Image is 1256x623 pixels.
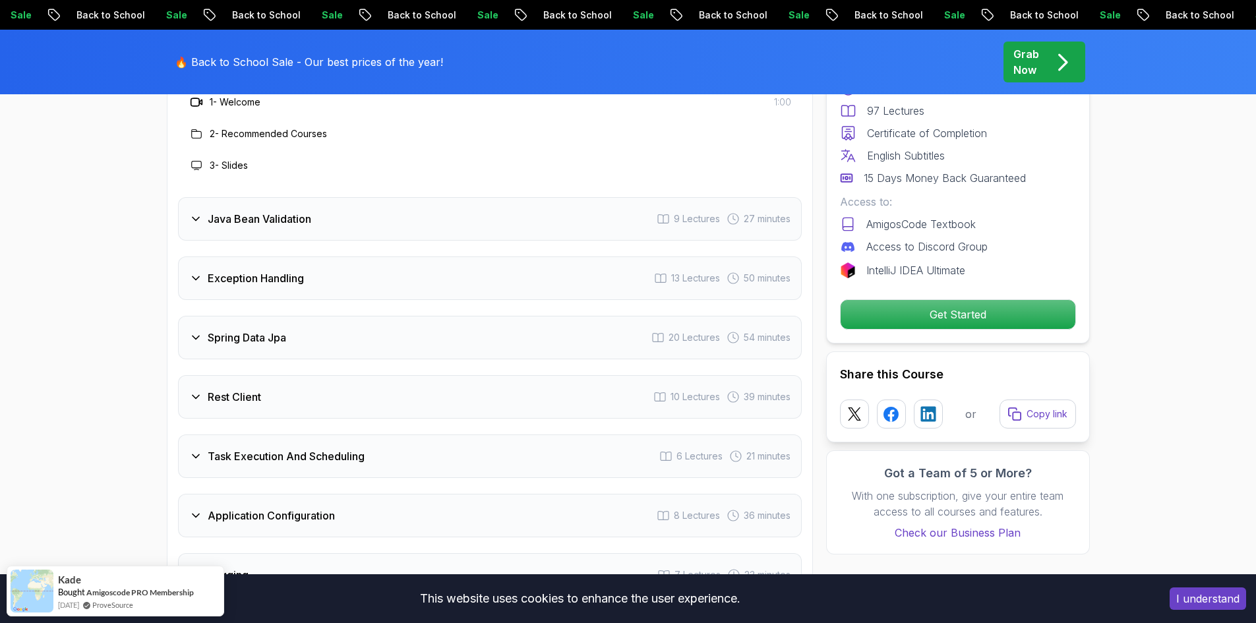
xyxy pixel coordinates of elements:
h3: 1 - Welcome [210,96,260,109]
p: AmigosCode Textbook [866,216,976,232]
button: Exception Handling13 Lectures 50 minutes [178,256,802,300]
button: Logging7 Lectures 23 minutes [178,553,802,597]
button: Application Configuration8 Lectures 36 minutes [178,494,802,537]
p: Back to School [302,9,392,22]
p: Sale [1170,9,1212,22]
span: 50 minutes [744,272,791,285]
h3: 2 - Recommended Courses [210,127,327,140]
h3: Java Bean Validation [208,211,311,227]
span: 21 minutes [746,450,791,463]
p: Back to School [146,9,236,22]
p: 15 Days Money Back Guaranteed [864,170,1026,186]
button: Copy link [1000,400,1076,429]
span: 27 minutes [744,212,791,225]
a: Amigoscode PRO Membership [86,587,194,598]
p: Back to School [924,9,1014,22]
h3: Spring Data Jpa [208,330,286,345]
span: 8 Lectures [674,509,720,522]
p: Back to School [769,9,858,22]
h3: Task Execution And Scheduling [208,448,365,464]
p: Back to School [1080,9,1170,22]
p: IntelliJ IDEA Ultimate [866,262,965,278]
p: Grab Now [1013,46,1039,78]
p: or [965,406,976,422]
img: provesource social proof notification image [11,570,53,612]
span: 54 minutes [744,331,791,344]
button: Spring Data Jpa20 Lectures 54 minutes [178,316,802,359]
p: Sale [1014,9,1056,22]
div: This website uses cookies to enhance the user experience. [10,584,1150,613]
span: 23 minutes [744,568,791,581]
span: [DATE] [58,599,79,610]
span: 36 minutes [744,509,791,522]
a: ProveSource [92,599,133,610]
p: English Subtitles [867,148,945,163]
h3: Logging [208,567,249,583]
p: Sale [858,9,901,22]
button: Accept cookies [1170,587,1246,610]
span: 39 minutes [744,390,791,403]
button: Java Bean Validation9 Lectures 27 minutes [178,197,802,241]
p: Sale [80,9,123,22]
h3: Application Configuration [208,508,335,523]
button: Task Execution And Scheduling6 Lectures 21 minutes [178,434,802,478]
p: Access to: [840,194,1076,210]
p: Sale [392,9,434,22]
span: 9 Lectures [674,212,720,225]
p: With one subscription, give your entire team access to all courses and features. [840,488,1076,519]
p: Certificate of Completion [867,125,987,141]
p: Sale [703,9,745,22]
h3: 3 - Slides [210,159,248,172]
p: 🔥 Back to School Sale - Our best prices of the year! [175,54,443,70]
span: Bought [58,587,85,597]
span: 10 Lectures [671,390,720,403]
span: Kade [58,574,81,585]
p: Get Started [841,300,1075,329]
a: Check our Business Plan [840,525,1076,541]
span: 20 Lectures [669,331,720,344]
p: Sale [236,9,278,22]
h3: Got a Team of 5 or More? [840,464,1076,483]
p: Back to School [458,9,547,22]
p: 97 Lectures [867,103,924,119]
span: 1:00 [774,96,791,109]
p: Back to School [613,9,703,22]
button: Rest Client10 Lectures 39 minutes [178,375,802,419]
img: jetbrains logo [840,262,856,278]
span: 6 Lectures [676,450,723,463]
p: Copy link [1027,407,1067,421]
h3: Exception Handling [208,270,304,286]
p: Sale [547,9,589,22]
span: 7 Lectures [674,568,721,581]
h3: Rest Client [208,389,261,405]
p: Access to Discord Group [866,239,988,254]
span: 13 Lectures [671,272,720,285]
h2: Share this Course [840,365,1076,384]
button: Get Started [840,299,1076,330]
